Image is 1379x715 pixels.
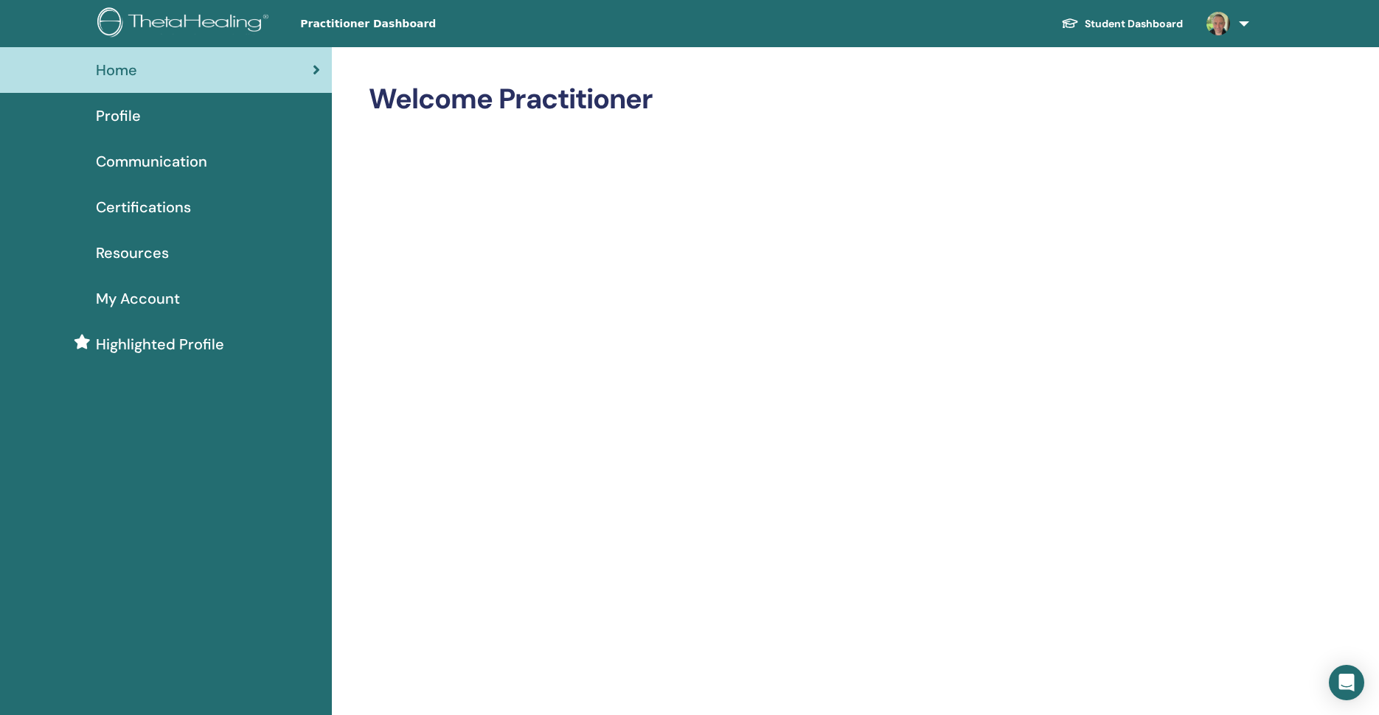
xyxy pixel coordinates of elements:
span: Certifications [96,196,191,218]
img: graduation-cap-white.svg [1061,17,1079,29]
span: Resources [96,242,169,264]
span: Home [96,59,137,81]
img: logo.png [97,7,274,41]
span: My Account [96,287,180,310]
span: Profile [96,105,141,127]
span: Communication [96,150,207,172]
h2: Welcome Practitioner [369,83,1234,116]
a: Student Dashboard [1049,10,1195,38]
span: Practitioner Dashboard [300,16,521,32]
div: Open Intercom Messenger [1329,665,1364,700]
img: default.jpg [1206,12,1230,35]
span: Highlighted Profile [96,333,224,355]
